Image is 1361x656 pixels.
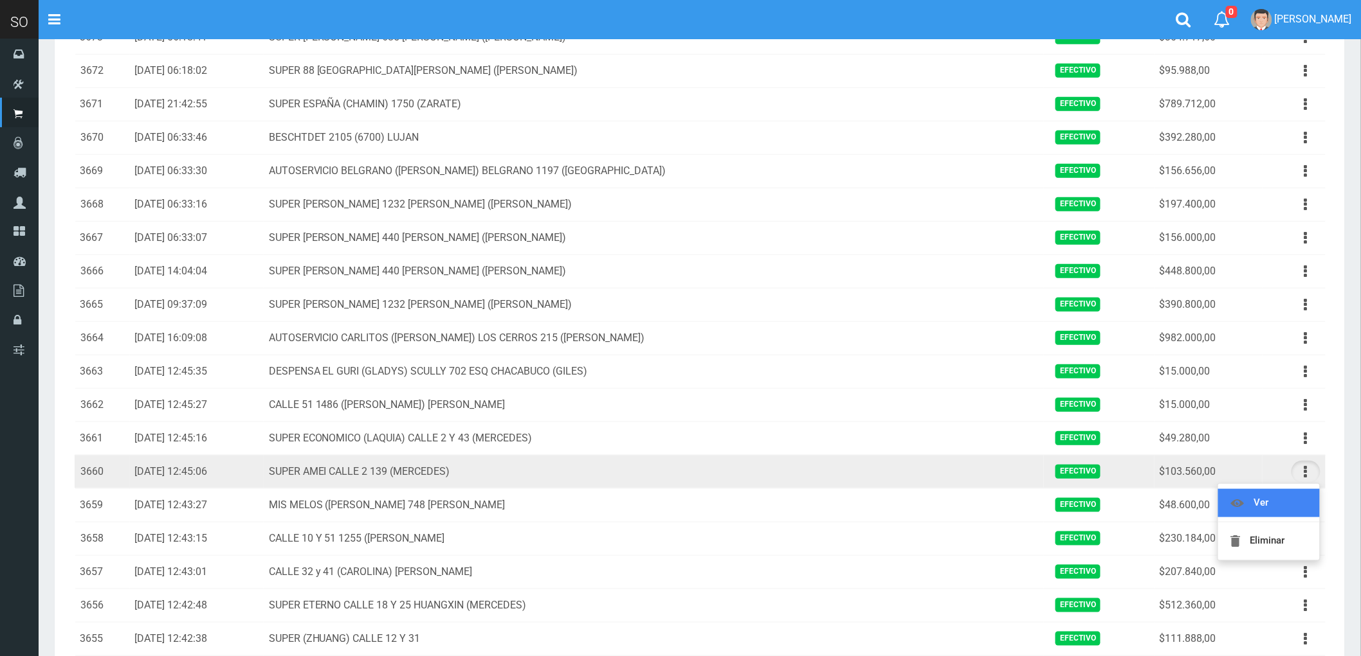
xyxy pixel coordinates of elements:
td: 3663 [75,355,130,388]
td: $103.560,00 [1155,455,1263,488]
a: Eliminar [1218,527,1320,555]
td: SUPER ESPAÑA (CHAMIN) 1750 (ZARATE) [264,87,1044,121]
td: BESCHTDET 2105 (6700) LUJAN [264,121,1044,154]
td: MIS MELOS ([PERSON_NAME] 748 [PERSON_NAME] [264,488,1044,522]
td: 3656 [75,589,130,622]
td: SUPER ECONOMICO (LAQUIA) CALLE 2 Y 43 (MERCEDES) [264,421,1044,455]
td: $512.360,00 [1155,589,1263,622]
td: 3655 [75,622,130,655]
td: 3657 [75,555,130,589]
td: [DATE] 12:45:35 [130,355,264,388]
span: Efectivo [1055,64,1101,77]
td: $156.000,00 [1155,221,1263,254]
span: Efectivo [1055,431,1101,445]
td: $95.988,00 [1155,54,1263,87]
td: 3660 [75,455,130,488]
td: SUPER [PERSON_NAME] 440 [PERSON_NAME] ([PERSON_NAME]) [264,254,1044,288]
td: AUTOSERVICIO CARLITOS ([PERSON_NAME]) LOS CERROS 215 ([PERSON_NAME]) [264,321,1044,355]
td: [DATE] 06:18:02 [130,54,264,87]
td: [DATE] 06:33:46 [130,121,264,154]
td: $49.280,00 [1155,421,1263,455]
td: [DATE] 14:04:04 [130,254,264,288]
td: SUPER 88 [GEOGRAPHIC_DATA][PERSON_NAME] ([PERSON_NAME]) [264,54,1044,87]
span: Efectivo [1055,130,1101,144]
span: Efectivo [1055,498,1101,511]
td: [DATE] 12:45:16 [130,421,264,455]
td: $230.184,00 [1155,522,1263,555]
td: 3669 [75,154,130,188]
td: 3662 [75,388,130,421]
td: SUPER [PERSON_NAME] 440 [PERSON_NAME] ([PERSON_NAME]) [264,221,1044,254]
td: [DATE] 12:42:38 [130,622,264,655]
td: 3658 [75,522,130,555]
span: Efectivo [1055,231,1101,244]
td: DESPENSA EL GURI (GLADYS) SCULLY 702 ESQ CHACABUCO (GILES) [264,355,1044,388]
td: SUPER (ZHUANG) CALLE 12 Y 31 [264,622,1044,655]
span: Efectivo [1055,97,1101,111]
span: Efectivo [1055,164,1101,177]
td: 3668 [75,188,130,221]
td: $982.000,00 [1155,321,1263,355]
span: Efectivo [1055,264,1101,278]
span: Efectivo [1055,565,1101,578]
td: 3670 [75,121,130,154]
td: [DATE] 12:42:48 [130,589,264,622]
td: CALLE 32 y 41 (CAROLINA) [PERSON_NAME] [264,555,1044,589]
td: [DATE] 06:33:30 [130,154,264,188]
span: Efectivo [1055,465,1101,478]
td: $207.840,00 [1155,555,1263,589]
td: $48.600,00 [1155,488,1263,522]
td: 3666 [75,254,130,288]
span: Efectivo [1055,632,1101,645]
td: $197.400,00 [1155,188,1263,221]
td: SUPER AMEI CALLE 2 139 (MERCEDES) [264,455,1044,488]
td: CALLE 51 1486 ([PERSON_NAME]) [PERSON_NAME] [264,388,1044,421]
td: 3671 [75,87,130,121]
td: SUPER [PERSON_NAME] 1232 [PERSON_NAME] ([PERSON_NAME]) [264,188,1044,221]
td: CALLE 10 Y 51 1255 ([PERSON_NAME] [264,522,1044,555]
span: Efectivo [1055,364,1101,378]
td: $392.280,00 [1155,121,1263,154]
td: 3672 [75,54,130,87]
td: 3659 [75,488,130,522]
td: $390.800,00 [1155,288,1263,321]
td: $789.712,00 [1155,87,1263,121]
td: [DATE] 12:45:06 [130,455,264,488]
td: [DATE] 06:33:07 [130,221,264,254]
td: [DATE] 12:43:27 [130,488,264,522]
td: 3667 [75,221,130,254]
span: Efectivo [1055,531,1101,545]
td: 3661 [75,421,130,455]
span: 0 [1226,6,1238,18]
td: [DATE] 09:37:09 [130,288,264,321]
td: 3665 [75,288,130,321]
td: $111.888,00 [1155,622,1263,655]
span: Efectivo [1055,598,1101,612]
span: [PERSON_NAME] [1275,13,1352,25]
td: [DATE] 12:45:27 [130,388,264,421]
td: AUTOSERVICIO BELGRANO ([PERSON_NAME]) BELGRANO 1197 ([GEOGRAPHIC_DATA]) [264,154,1044,188]
td: $448.800,00 [1155,254,1263,288]
td: $156.656,00 [1155,154,1263,188]
td: SUPER ETERNO CALLE 18 Y 25 HUANGXIN (MERCEDES) [264,589,1044,622]
td: [DATE] 16:09:08 [130,321,264,355]
td: [DATE] 12:43:15 [130,522,264,555]
td: 3664 [75,321,130,355]
td: $15.000,00 [1155,355,1263,388]
td: SUPER [PERSON_NAME] 1232 [PERSON_NAME] ([PERSON_NAME]) [264,288,1044,321]
img: User Image [1251,9,1272,30]
span: Efectivo [1055,331,1101,344]
td: [DATE] 12:43:01 [130,555,264,589]
span: Efectivo [1055,398,1101,411]
td: [DATE] 21:42:55 [130,87,264,121]
td: [DATE] 06:33:16 [130,188,264,221]
span: Efectivo [1055,197,1101,211]
a: Ver [1218,489,1320,517]
td: $15.000,00 [1155,388,1263,421]
span: Efectivo [1055,297,1101,311]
